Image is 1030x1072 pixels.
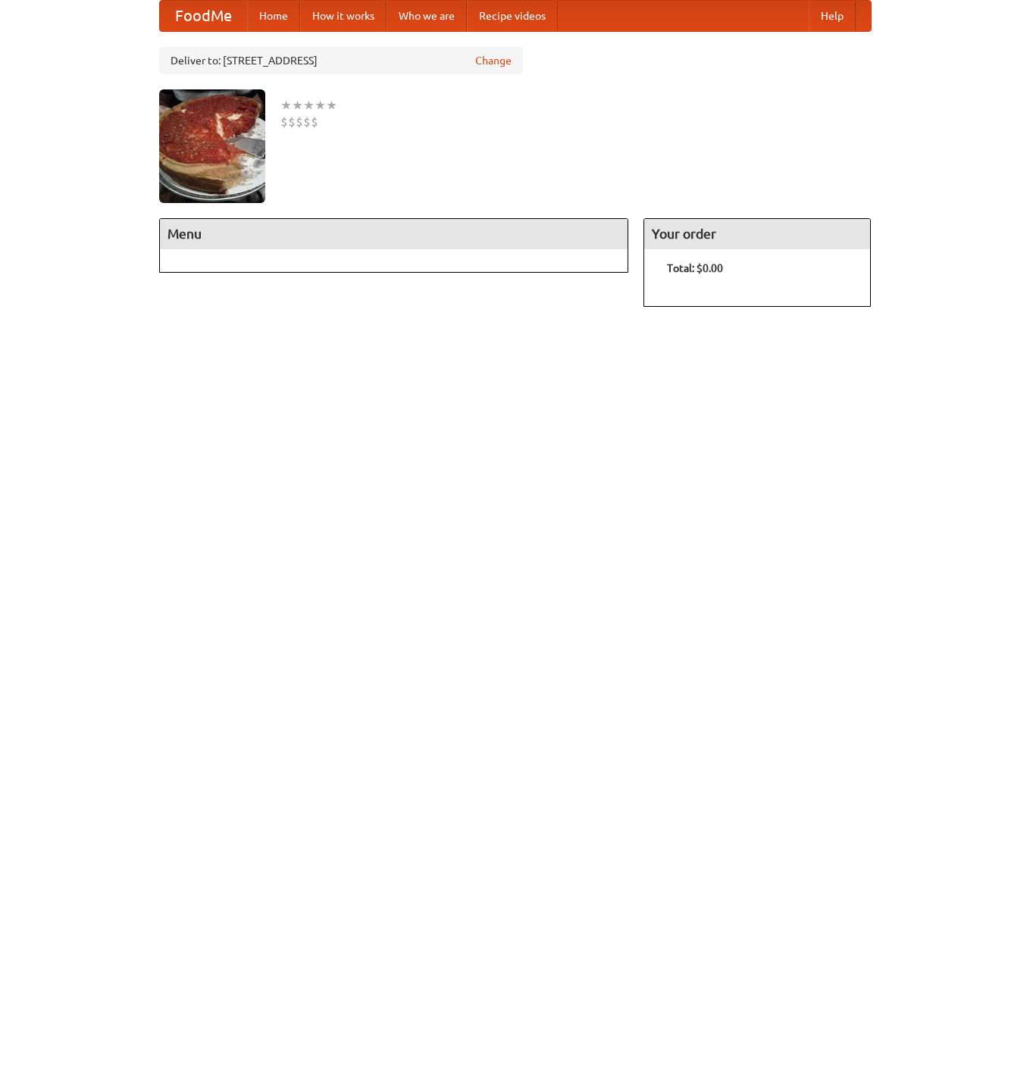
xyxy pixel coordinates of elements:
li: ★ [326,97,337,114]
li: $ [311,114,318,130]
li: ★ [280,97,292,114]
img: angular.jpg [159,89,265,203]
h4: Your order [644,219,870,249]
li: $ [288,114,296,130]
a: Change [475,53,512,68]
a: Who we are [387,1,467,31]
a: Help [809,1,856,31]
a: Home [247,1,300,31]
li: ★ [315,97,326,114]
a: Recipe videos [467,1,558,31]
b: Total: $0.00 [667,262,723,274]
div: Deliver to: [STREET_ADDRESS] [159,47,523,74]
a: FoodMe [160,1,247,31]
a: How it works [300,1,387,31]
li: ★ [303,97,315,114]
li: $ [280,114,288,130]
li: ★ [292,97,303,114]
li: $ [303,114,311,130]
h4: Menu [160,219,628,249]
li: $ [296,114,303,130]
